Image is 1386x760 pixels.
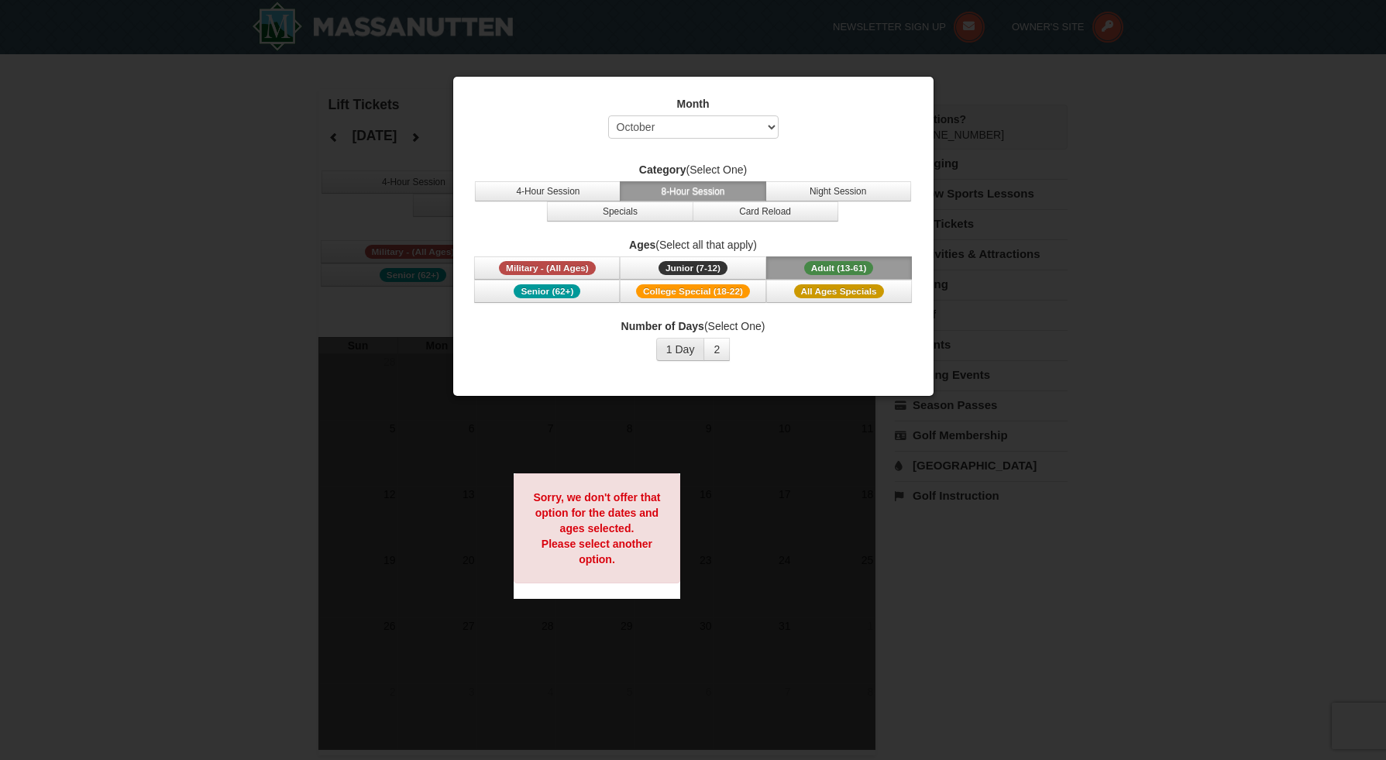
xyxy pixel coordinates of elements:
[533,491,660,566] strong: Sorry, we don't offer that option for the dates and ages selected. Please select another option.
[765,181,911,201] button: Night Session
[620,280,765,303] button: College Special (18-22)
[659,261,727,275] span: Junior (7-12)
[499,261,596,275] span: Military - (All Ages)
[620,181,765,201] button: 8-Hour Session
[473,237,914,253] label: (Select all that apply)
[620,256,765,280] button: Junior (7-12)
[766,256,912,280] button: Adult (13-61)
[629,239,655,251] strong: Ages
[639,163,686,176] strong: Category
[473,162,914,177] label: (Select One)
[473,318,914,334] label: (Select One)
[794,284,884,298] span: All Ages Specials
[804,261,874,275] span: Adult (13-61)
[636,284,750,298] span: College Special (18-22)
[547,201,693,222] button: Specials
[514,284,580,298] span: Senior (62+)
[703,338,730,361] button: 2
[474,256,620,280] button: Military - (All Ages)
[766,280,912,303] button: All Ages Specials
[474,280,620,303] button: Senior (62+)
[475,181,621,201] button: 4-Hour Session
[677,98,710,110] strong: Month
[693,201,838,222] button: Card Reload
[656,338,705,361] button: 1 Day
[621,320,704,332] strong: Number of Days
